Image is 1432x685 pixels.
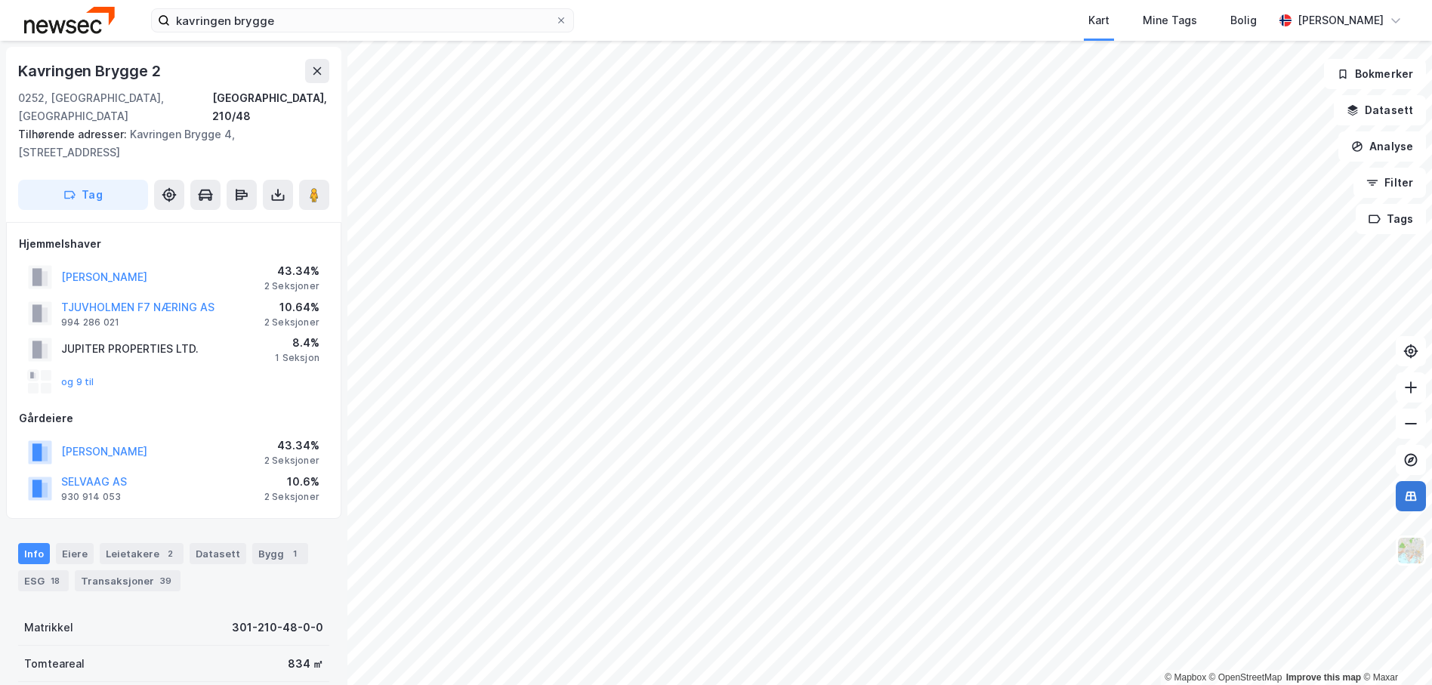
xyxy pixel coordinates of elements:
[1324,59,1426,89] button: Bokmerker
[18,128,130,140] span: Tilhørende adresser:
[24,655,85,673] div: Tomteareal
[288,655,323,673] div: 834 ㎡
[18,59,163,83] div: Kavringen Brygge 2
[275,334,319,352] div: 8.4%
[18,180,148,210] button: Tag
[170,9,555,32] input: Søk på adresse, matrikkel, gårdeiere, leietakere eller personer
[1143,11,1197,29] div: Mine Tags
[18,543,50,564] div: Info
[1209,672,1282,683] a: OpenStreetMap
[287,546,302,561] div: 1
[1353,168,1426,198] button: Filter
[1088,11,1109,29] div: Kart
[24,7,115,33] img: newsec-logo.f6e21ccffca1b3a03d2d.png
[1356,612,1432,685] iframe: Chat Widget
[264,280,319,292] div: 2 Seksjoner
[1334,95,1426,125] button: Datasett
[1165,672,1206,683] a: Mapbox
[1356,612,1432,685] div: Kontrollprogram for chat
[61,316,119,329] div: 994 286 021
[18,89,212,125] div: 0252, [GEOGRAPHIC_DATA], [GEOGRAPHIC_DATA]
[61,491,121,503] div: 930 914 053
[1298,11,1384,29] div: [PERSON_NAME]
[1397,536,1425,565] img: Z
[48,573,63,588] div: 18
[264,473,319,491] div: 10.6%
[212,89,329,125] div: [GEOGRAPHIC_DATA], 210/48
[1356,204,1426,234] button: Tags
[190,543,246,564] div: Datasett
[18,125,317,162] div: Kavringen Brygge 4, [STREET_ADDRESS]
[275,352,319,364] div: 1 Seksjon
[1338,131,1426,162] button: Analyse
[264,316,319,329] div: 2 Seksjoner
[232,619,323,637] div: 301-210-48-0-0
[100,543,184,564] div: Leietakere
[56,543,94,564] div: Eiere
[264,298,319,316] div: 10.64%
[252,543,308,564] div: Bygg
[75,570,181,591] div: Transaksjoner
[24,619,73,637] div: Matrikkel
[19,409,329,427] div: Gårdeiere
[264,262,319,280] div: 43.34%
[264,455,319,467] div: 2 Seksjoner
[264,437,319,455] div: 43.34%
[19,235,329,253] div: Hjemmelshaver
[162,546,177,561] div: 2
[157,573,174,588] div: 39
[61,340,199,358] div: JUPITER PROPERTIES LTD.
[264,491,319,503] div: 2 Seksjoner
[18,570,69,591] div: ESG
[1230,11,1257,29] div: Bolig
[1286,672,1361,683] a: Improve this map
